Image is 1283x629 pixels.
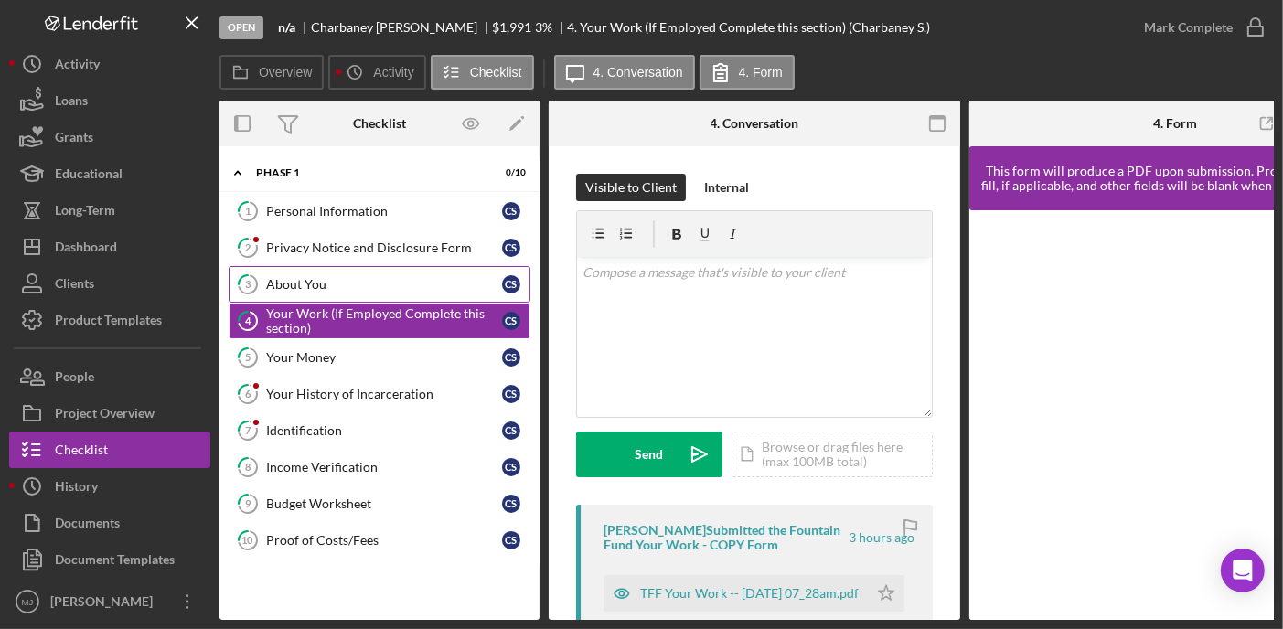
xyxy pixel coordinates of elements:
div: 4. Form [1153,116,1197,131]
div: About You [266,277,502,292]
div: Proof of Costs/Fees [266,533,502,548]
tspan: 7 [245,424,251,436]
tspan: 6 [245,388,251,400]
div: 4. Conversation [711,116,799,131]
time: 2025-09-23 11:28 [849,530,914,545]
button: Activity [328,55,425,90]
div: Your History of Incarceration [266,387,502,401]
button: Internal [695,174,758,201]
div: 0 / 10 [493,167,526,178]
button: People [9,358,210,395]
div: C S [502,421,520,440]
div: [PERSON_NAME] Submitted the Fountain Fund Your Work - COPY Form [604,523,846,552]
div: C S [502,458,520,476]
tspan: 8 [245,461,251,473]
div: Checklist [353,116,406,131]
a: 9Budget WorksheetCS [229,485,530,522]
button: Project Overview [9,395,210,432]
a: 3About YouCS [229,266,530,303]
a: 5Your MoneyCS [229,339,530,376]
button: History [9,468,210,505]
div: TFF Your Work -- [DATE] 07_28am.pdf [640,586,859,601]
div: C S [502,202,520,220]
div: C S [502,531,520,549]
a: 1Personal InformationCS [229,193,530,229]
a: 8Income VerificationCS [229,449,530,485]
label: Checklist [470,65,522,80]
a: 6Your History of IncarcerationCS [229,376,530,412]
div: Budget Worksheet [266,496,502,511]
div: Identification [266,423,502,438]
div: People [55,358,94,400]
div: Checklist [55,432,108,473]
div: History [55,468,98,509]
button: Checklist [9,432,210,468]
tspan: 3 [245,278,251,290]
div: C S [502,275,520,293]
tspan: 10 [242,534,254,546]
button: TFF Your Work -- [DATE] 07_28am.pdf [604,575,904,612]
div: Income Verification [266,460,502,474]
div: Open Intercom Messenger [1221,549,1265,592]
div: Phase 1 [256,167,480,178]
tspan: 1 [245,205,251,217]
a: 2Privacy Notice and Disclosure FormCS [229,229,530,266]
div: Open [219,16,263,39]
button: Visible to Client [576,174,686,201]
a: 7IdentificationCS [229,412,530,449]
text: MJ [22,597,34,607]
div: Your Work (If Employed Complete this section) [266,306,502,336]
button: Checklist [431,55,534,90]
div: Mark Complete [1144,9,1233,46]
button: 4. Conversation [554,55,695,90]
div: Your Money [266,350,502,365]
label: 4. Form [739,65,783,80]
button: Documents [9,505,210,541]
div: C S [502,385,520,403]
div: 3 % [535,20,552,35]
span: $1,991 [493,19,532,35]
div: Documents [55,505,120,546]
tspan: 2 [245,241,251,253]
button: 4. Form [700,55,795,90]
div: C S [502,348,520,367]
div: Personal Information [266,204,502,219]
tspan: 9 [245,497,251,509]
label: Overview [259,65,312,80]
div: Charbaney [PERSON_NAME] [311,20,493,35]
a: 10Proof of Costs/FeesCS [229,522,530,559]
div: C S [502,495,520,513]
div: Internal [704,174,749,201]
div: Document Templates [55,541,175,582]
button: Send [576,432,722,477]
tspan: 5 [245,351,251,363]
button: Document Templates [9,541,210,578]
div: [PERSON_NAME] [46,583,165,624]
